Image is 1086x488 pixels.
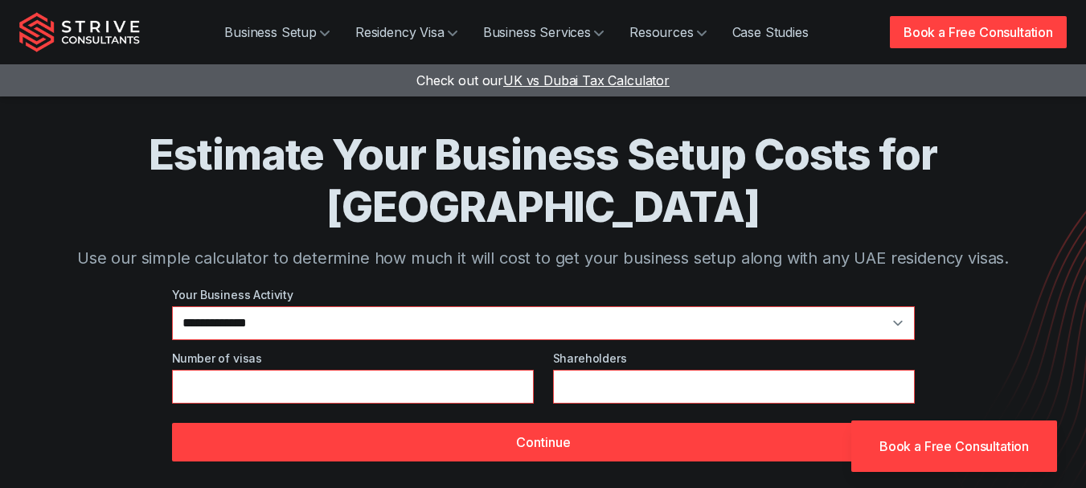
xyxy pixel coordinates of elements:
[19,12,140,52] img: Strive Consultants
[890,16,1067,48] a: Book a Free Consultation
[503,72,670,88] span: UK vs Dubai Tax Calculator
[211,16,342,48] a: Business Setup
[172,423,915,461] button: Continue
[617,16,719,48] a: Resources
[851,420,1057,472] a: Book a Free Consultation
[416,72,670,88] a: Check out ourUK vs Dubai Tax Calculator
[172,286,915,303] label: Your Business Activity
[48,246,1039,270] p: Use our simple calculator to determine how much it will cost to get your business setup along wit...
[719,16,822,48] a: Case Studies
[470,16,617,48] a: Business Services
[553,350,915,367] label: Shareholders
[342,16,470,48] a: Residency Visa
[172,350,534,367] label: Number of visas
[48,129,1039,233] h1: Estimate Your Business Setup Costs for [GEOGRAPHIC_DATA]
